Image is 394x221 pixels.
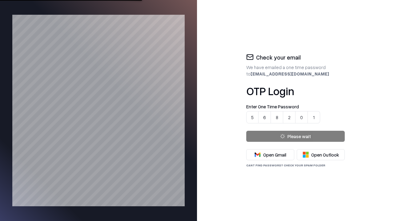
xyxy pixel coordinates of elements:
[246,163,345,168] div: Cant find password? check your spam folder
[251,71,329,76] b: [EMAIL_ADDRESS][DOMAIN_NAME]
[246,64,345,77] div: We have emailed a one time password to
[246,85,345,97] h1: OTP Login
[246,149,294,160] button: Open Gmail
[297,149,345,160] button: Open Outlook
[256,53,301,62] h2: Check your email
